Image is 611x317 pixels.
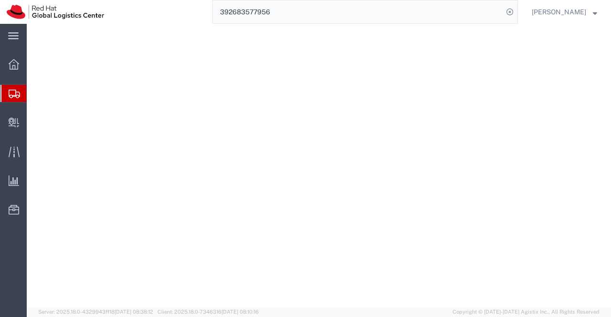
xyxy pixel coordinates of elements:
span: [DATE] 08:38:12 [115,309,153,315]
button: [PERSON_NAME] [531,6,598,18]
span: [DATE] 08:10:16 [221,309,259,315]
span: Server: 2025.18.0-4329943ff18 [38,309,153,315]
img: logo [7,5,104,19]
span: Client: 2025.18.0-7346316 [158,309,259,315]
span: Sumitra Hansdah [532,7,586,17]
span: Copyright © [DATE]-[DATE] Agistix Inc., All Rights Reserved [453,308,600,316]
iframe: FS Legacy Container [27,24,611,307]
input: Search for shipment number, reference number [213,0,503,23]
